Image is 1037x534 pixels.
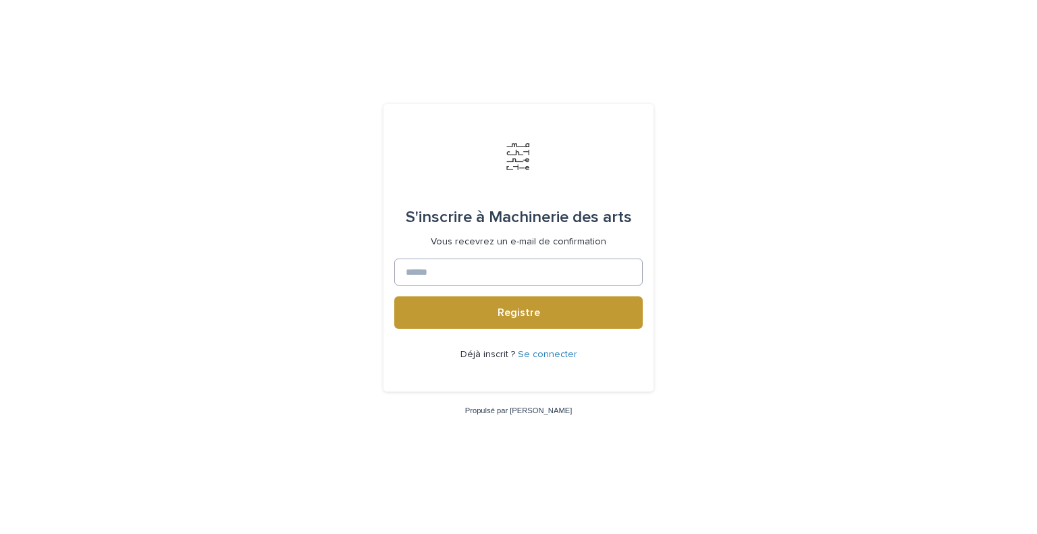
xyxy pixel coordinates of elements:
[460,350,515,359] font: Déjà inscrit ?
[431,237,606,246] font: Vous recevrez un e-mail de confirmation
[465,406,573,415] a: Propulsé par [PERSON_NAME]
[518,350,577,359] a: Se connecter
[406,209,485,225] font: S'inscrire à
[498,136,539,177] img: Jx8JiDZqSLW7pnA6nIo1
[489,209,632,225] font: Machinerie des arts
[498,307,540,318] font: Registre
[394,296,643,329] button: Registre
